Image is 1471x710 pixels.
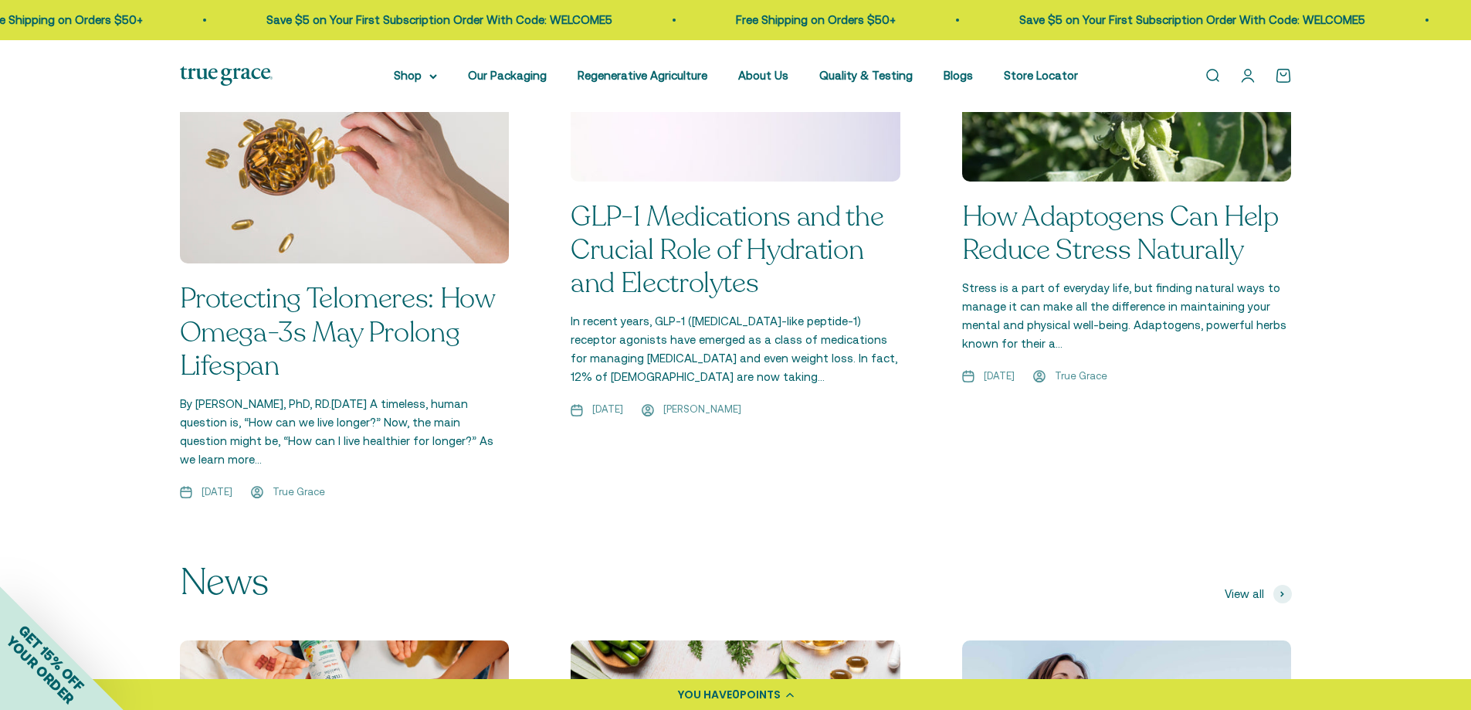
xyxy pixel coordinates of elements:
split-lines: News [180,557,269,607]
span: [PERSON_NAME] [663,402,741,418]
a: Our Packaging [468,69,547,82]
span: True Grace [273,484,325,501]
span: 0 [732,687,740,702]
a: Protecting Telomeres: How Omega-3s May Prolong Lifespan [180,280,495,384]
a: View all [1225,585,1292,603]
a: Quality & Testing [819,69,913,82]
p: Save $5 on Your First Subscription Order With Code: WELCOME5 [1019,11,1365,29]
span: [DATE] [592,402,623,418]
span: YOUR ORDER [3,633,77,707]
p: Stress is a part of everyday life, but finding natural ways to manage it can make all the differe... [962,279,1292,353]
summary: Shop [394,66,437,85]
a: Free Shipping on Orders $50+ [736,13,896,26]
a: Blogs [944,69,973,82]
a: How Adaptogens Can Help Reduce Stress Naturally [962,198,1279,269]
img: GLP-1 Medications and the Crucial Role of Hydration and Electrolytes [571,44,900,182]
p: By [PERSON_NAME], PhD, RD.[DATE] A timeless, human question is, “How can we live longer?” Now, th... [180,395,510,469]
span: [DATE] [984,369,1015,385]
span: True Grace [1055,369,1107,385]
span: View all [1225,585,1264,603]
img: How Adaptogens Can Help Reduce Stress Naturally [962,44,1292,181]
a: GLP-1 Medications and the Crucial Role of Hydration and Electrolytes [571,198,883,302]
span: YOU HAVE [678,687,732,702]
span: [DATE] [202,484,232,501]
span: POINTS [740,687,781,702]
p: In recent years, GLP-1 ([MEDICAL_DATA]-like peptide-1) receptor agonists have emerged as a class ... [571,312,900,386]
p: Save $5 on Your First Subscription Order With Code: WELCOME5 [266,11,612,29]
a: Store Locator [1004,69,1078,82]
span: GET 15% OFF [15,622,87,694]
a: Regenerative Agriculture [578,69,707,82]
a: About Us [738,69,788,82]
img: Protecting Telomeres: How Omega-3s May Prolong Lifespan [170,38,519,270]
